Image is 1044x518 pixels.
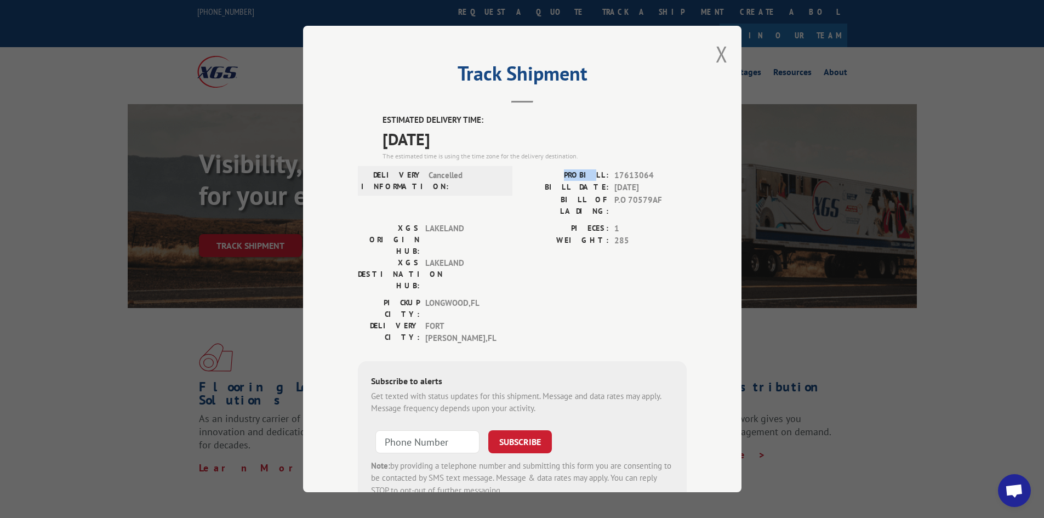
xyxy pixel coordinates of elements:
[614,181,687,194] span: [DATE]
[614,223,687,235] span: 1
[383,127,687,151] span: [DATE]
[371,460,674,497] div: by providing a telephone number and submitting this form you are consenting to be contacted by SM...
[522,181,609,194] label: BILL DATE:
[425,223,499,257] span: LAKELAND
[716,39,728,69] button: Close modal
[358,66,687,87] h2: Track Shipment
[614,235,687,247] span: 285
[361,169,423,192] label: DELIVERY INFORMATION:
[522,223,609,235] label: PIECES:
[371,374,674,390] div: Subscribe to alerts
[425,297,499,320] span: LONGWOOD , FL
[425,320,499,345] span: FORT [PERSON_NAME] , FL
[358,223,420,257] label: XGS ORIGIN HUB:
[614,169,687,182] span: 17613064
[358,320,420,345] label: DELIVERY CITY:
[522,194,609,217] label: BILL OF LADING:
[425,257,499,292] span: LAKELAND
[998,474,1031,507] div: Open chat
[522,235,609,247] label: WEIGHT:
[358,257,420,292] label: XGS DESTINATION HUB:
[371,460,390,471] strong: Note:
[429,169,503,192] span: Cancelled
[488,430,552,453] button: SUBSCRIBE
[614,194,687,217] span: P.O 70579AF
[383,151,687,161] div: The estimated time is using the time zone for the delivery destination.
[522,169,609,182] label: PROBILL:
[375,430,480,453] input: Phone Number
[358,297,420,320] label: PICKUP CITY:
[383,114,687,127] label: ESTIMATED DELIVERY TIME:
[371,390,674,415] div: Get texted with status updates for this shipment. Message and data rates may apply. Message frequ...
